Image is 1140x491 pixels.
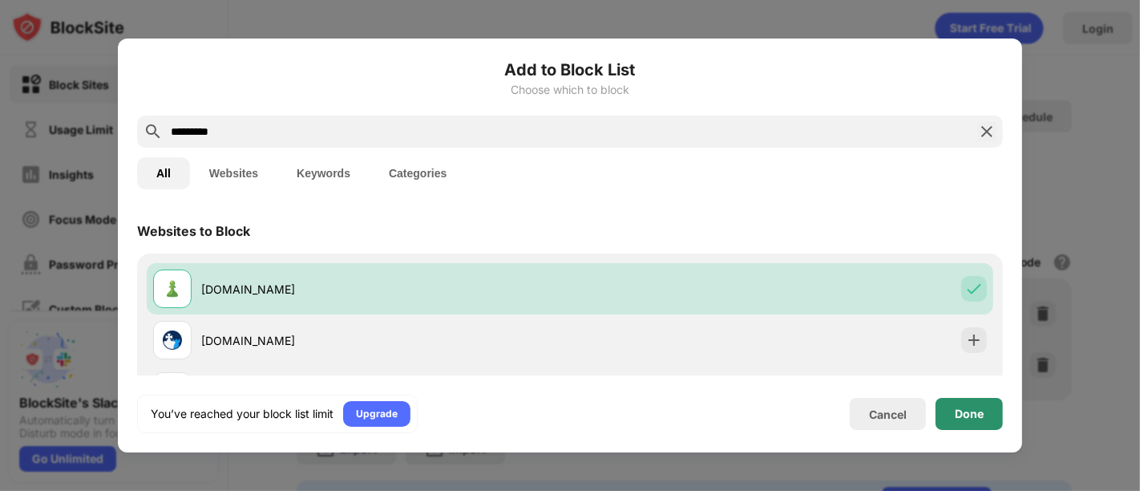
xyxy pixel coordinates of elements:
[201,332,570,349] div: [DOMAIN_NAME]
[869,408,907,421] div: Cancel
[955,408,984,420] div: Done
[201,281,570,298] div: [DOMAIN_NAME]
[144,122,163,141] img: search.svg
[190,157,277,189] button: Websites
[370,157,466,189] button: Categories
[137,58,1003,82] h6: Add to Block List
[977,122,996,141] img: search-close
[137,223,250,239] div: Websites to Block
[163,331,182,350] img: favicons
[137,157,190,189] button: All
[137,83,1003,96] div: Choose which to block
[277,157,370,189] button: Keywords
[151,406,334,422] div: You’ve reached your block list limit
[356,406,398,422] div: Upgrade
[163,279,182,298] img: favicons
